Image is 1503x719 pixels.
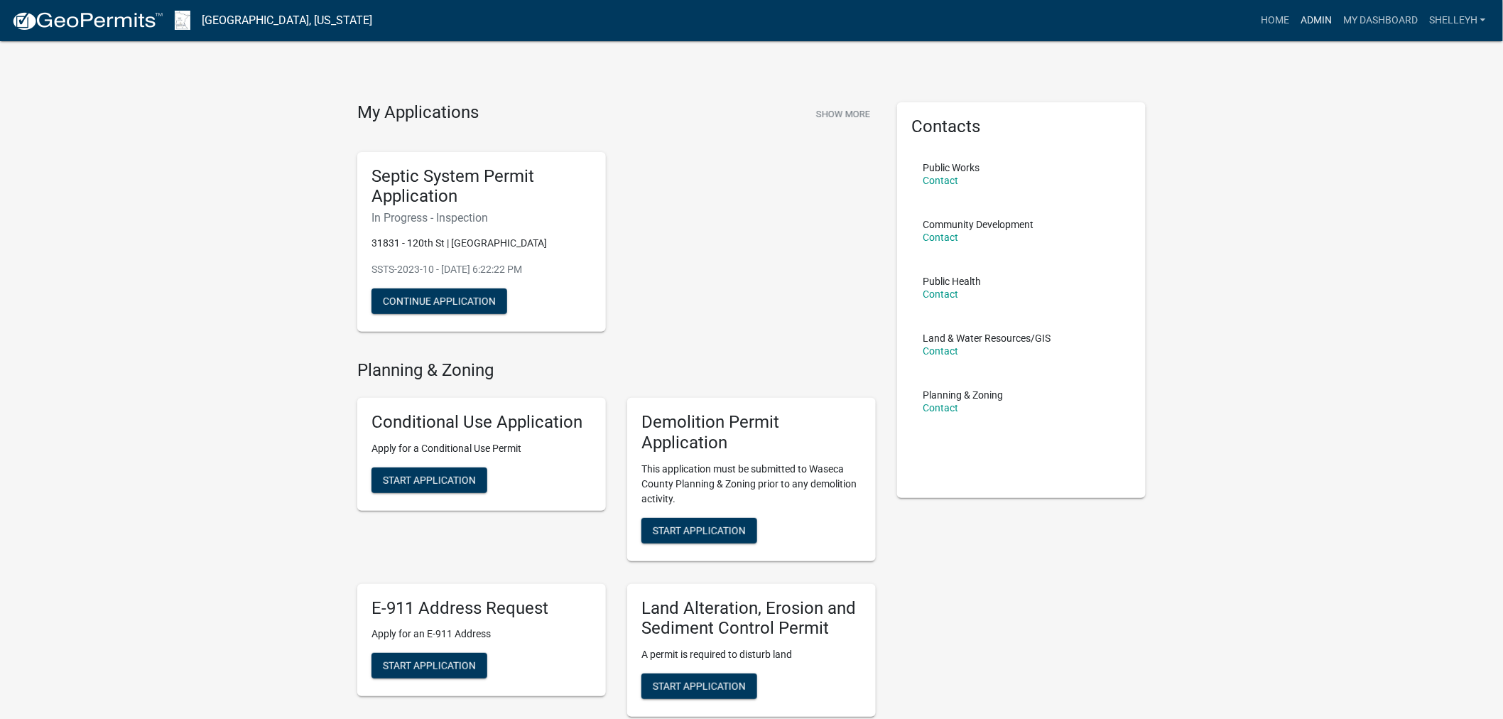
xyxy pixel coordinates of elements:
h5: E-911 Address Request [371,598,592,619]
button: Continue Application [371,288,507,314]
a: Contact [923,402,958,413]
p: Public Works [923,163,980,173]
h6: In Progress - Inspection [371,211,592,225]
button: Start Application [641,674,757,699]
p: Community Development [923,220,1033,229]
img: Waseca County, Minnesota [175,11,190,30]
button: Start Application [371,467,487,493]
h5: Septic System Permit Application [371,166,592,207]
button: Start Application [641,518,757,544]
span: Start Application [653,524,746,536]
button: Start Application [371,653,487,679]
h4: My Applications [357,102,479,124]
a: Contact [923,175,958,186]
p: Public Health [923,276,981,286]
p: Apply for an E-911 Address [371,627,592,642]
a: Home [1255,7,1295,34]
a: shelleyh [1423,7,1492,34]
p: 31831 - 120th St | [GEOGRAPHIC_DATA] [371,236,592,251]
span: Start Application [383,660,476,671]
a: Admin [1295,7,1337,34]
p: This application must be submitted to Waseca County Planning & Zoning prior to any demolition act... [641,462,862,507]
p: Land & Water Resources/GIS [923,333,1051,343]
p: SSTS-2023-10 - [DATE] 6:22:22 PM [371,262,592,277]
p: Apply for a Conditional Use Permit [371,441,592,456]
p: A permit is required to disturb land [641,647,862,662]
h4: Planning & Zoning [357,360,876,381]
a: Contact [923,288,958,300]
a: [GEOGRAPHIC_DATA], [US_STATE] [202,9,372,33]
h5: Land Alteration, Erosion and Sediment Control Permit [641,598,862,639]
a: Contact [923,232,958,243]
h5: Contacts [911,117,1132,137]
span: Start Application [383,474,476,485]
a: My Dashboard [1337,7,1423,34]
button: Show More [810,102,876,126]
span: Start Application [653,681,746,692]
a: Contact [923,345,958,357]
p: Planning & Zoning [923,390,1003,400]
h5: Conditional Use Application [371,412,592,433]
h5: Demolition Permit Application [641,412,862,453]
